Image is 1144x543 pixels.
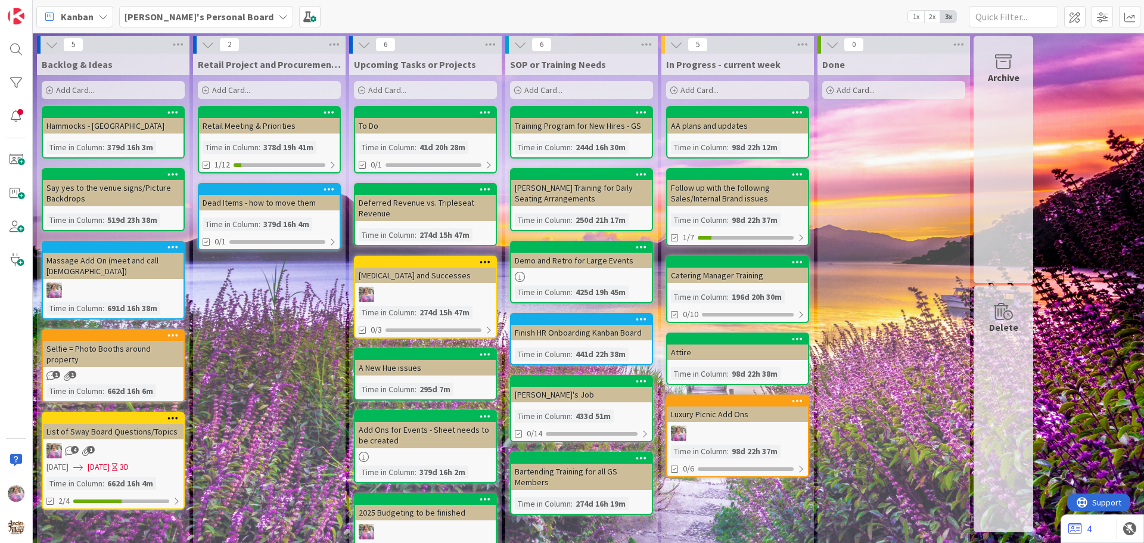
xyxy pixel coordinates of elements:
div: Selfie = Photo Booths around property [43,341,184,367]
span: 0/14 [527,427,542,440]
div: Add Ons for Events - Sheet needs to be created [355,411,496,448]
a: Selfie = Photo Booths around propertyTime in Column:662d 16h 6m [42,329,185,402]
input: Quick Filter... [969,6,1058,27]
div: Catering Manager Training [667,268,808,283]
div: Time in Column [671,141,727,154]
a: Say yes to the venue signs/Picture BackdropsTime in Column:519d 23h 38m [42,168,185,231]
img: OM [46,443,62,458]
div: [PERSON_NAME] Training for Daily Seating Arrangements [511,180,652,206]
div: Say yes to the venue signs/Picture Backdrops [43,180,184,206]
div: Massage Add On (meet and call [DEMOGRAPHIC_DATA]) [43,253,184,279]
span: Backlog & Ideas [42,58,113,70]
span: 5 [688,38,708,52]
img: OM [8,485,24,502]
a: 4 [1068,522,1092,536]
span: 1 [69,371,76,378]
span: [DATE] [46,461,69,473]
div: Time in Column [359,141,415,154]
div: 379d 16h 4m [260,218,312,231]
span: : [102,141,104,154]
span: : [102,213,104,226]
div: Time in Column [515,497,571,510]
a: AA plans and updatesTime in Column:98d 22h 12m [666,106,809,159]
a: Follow up with the following Sales/Internal Brand issuesTime in Column:98d 22h 37m1/7 [666,168,809,246]
div: Attire [667,334,808,360]
span: Add Card... [524,85,562,95]
div: A New Hue issues [355,349,496,376]
div: 274d 15h 47m [416,306,472,319]
a: Luxury Picnic Add OnsOMTime in Column:98d 22h 37m0/6 [666,395,809,477]
div: Finish HR Onboarding Kanban Board [511,325,652,340]
a: [PERSON_NAME]'s JobTime in Column:433d 51m0/14 [510,375,653,442]
div: Catering Manager Training [667,257,808,283]
a: Hammocks - [GEOGRAPHIC_DATA]Time in Column:379d 16h 3m [42,106,185,159]
span: : [727,213,729,226]
a: Bartending Training for all GS MembersTime in Column:274d 16h 19m [510,452,653,515]
span: 6 [531,38,552,52]
div: Time in Column [359,383,415,396]
div: Add Ons for Events - Sheet needs to be created [355,422,496,448]
span: : [571,286,573,299]
span: Done [822,58,845,70]
div: 196d 20h 30m [729,290,785,303]
div: OM [43,443,184,458]
span: 2x [924,11,940,23]
div: Time in Column [515,141,571,154]
a: Dead Items - how to move themTime in Column:379d 16h 4m0/1 [198,183,341,250]
span: 6 [375,38,396,52]
div: Time in Column [359,306,415,319]
span: : [415,383,416,396]
span: : [571,497,573,510]
a: [MEDICAL_DATA] and SuccessesOMTime in Column:274d 15h 47m0/3 [354,256,497,339]
img: OM [359,524,374,539]
div: Delete [989,320,1018,334]
div: Demo and Retro for Large Events [511,242,652,268]
div: 691d 16h 38m [104,302,160,315]
span: Kanban [61,10,94,24]
div: Training Program for New Hires - GS [511,107,652,134]
span: : [102,384,104,398]
span: In Progress - current week [666,58,781,70]
div: 662d 16h 6m [104,384,156,398]
a: Demo and Retro for Large EventsTime in Column:425d 19h 45m [510,241,653,303]
span: 0/10 [683,308,698,321]
div: Dead Items - how to move them [199,195,340,210]
span: : [727,367,729,380]
div: Time in Column [515,286,571,299]
a: To DoTime in Column:41d 20h 28m0/1 [354,106,497,173]
div: List of Sway Board Questions/Topics [43,424,184,439]
span: 0 [844,38,864,52]
div: 98d 22h 12m [729,141,781,154]
span: : [259,141,260,154]
div: 274d 16h 19m [573,497,629,510]
span: : [727,141,729,154]
span: 1x [908,11,924,23]
span: : [727,290,729,303]
span: : [259,218,260,231]
span: 1 [52,371,60,378]
span: [DATE] [88,461,110,473]
div: 244d 16h 30m [573,141,629,154]
span: 0/1 [214,235,226,248]
div: A New Hue issues [355,360,496,376]
span: : [571,141,573,154]
img: avatar [8,519,24,535]
span: : [415,141,416,154]
div: 98d 22h 37m [729,445,781,458]
div: 2025 Budgeting to be finished [355,494,496,520]
div: 2025 Budgeting to be finished [355,505,496,520]
div: Massage Add On (meet and call [DEMOGRAPHIC_DATA]) [43,242,184,279]
div: 441d 22h 38m [573,347,629,361]
div: Time in Column [671,445,727,458]
div: Deferred Revenue vs. Tripleseat Revenue [355,195,496,221]
span: 5 [63,38,83,52]
span: 0/3 [371,324,382,336]
a: Catering Manager TrainingTime in Column:196d 20h 30m0/10 [666,256,809,323]
a: Finish HR Onboarding Kanban BoardTime in Column:441d 22h 38m [510,313,653,365]
div: 295d 7m [416,383,453,396]
img: Visit kanbanzone.com [8,8,24,24]
span: 1 [87,446,95,454]
a: Add Ons for Events - Sheet needs to be createdTime in Column:379d 16h 2m [354,410,497,483]
div: Finish HR Onboarding Kanban Board [511,314,652,340]
div: OM [355,287,496,302]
